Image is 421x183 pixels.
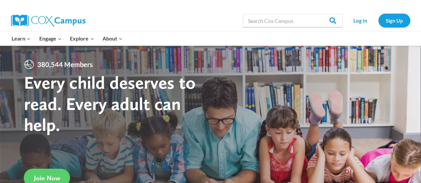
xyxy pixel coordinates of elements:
[12,34,31,43] span: Learn
[34,174,60,182] span: Join Now
[11,15,86,27] img: Cox Campus
[39,34,62,43] span: Engage
[103,34,122,43] span: About
[24,72,196,135] strong: Every child deserves to read. Every adult can help.
[35,59,96,70] span: 380,544 Members
[8,32,127,46] nav: Primary Navigation
[70,34,94,43] span: Explore
[346,14,375,27] a: Log In
[243,14,343,27] input: Search Cox Campus
[346,14,410,27] nav: Secondary Navigation
[378,14,410,27] a: Sign Up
